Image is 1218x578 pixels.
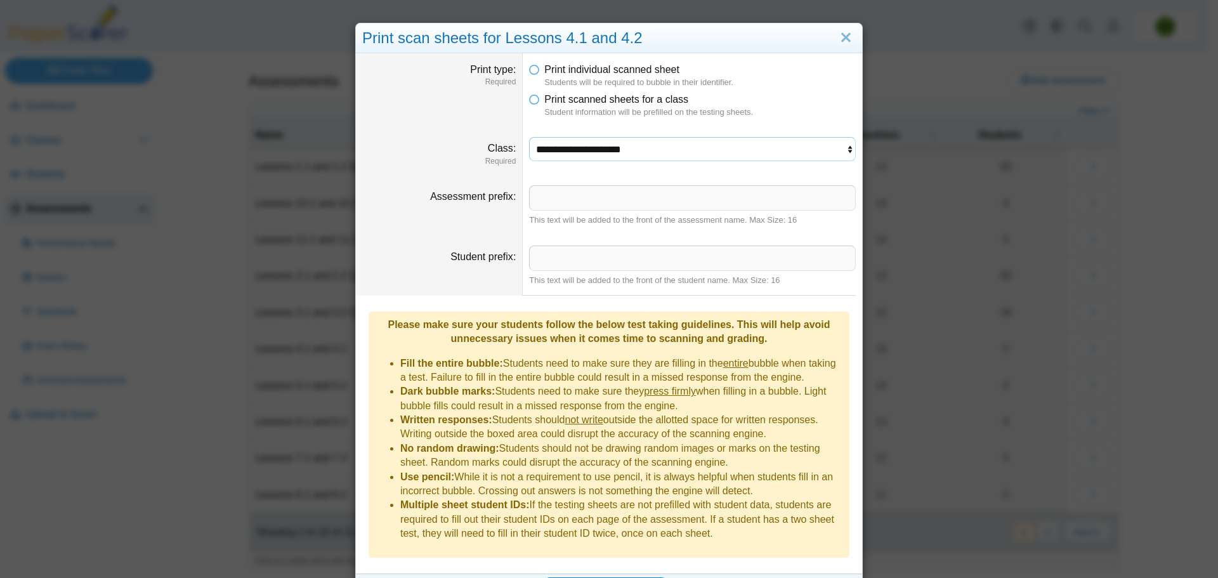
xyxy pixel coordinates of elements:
b: Written responses: [400,414,492,425]
b: Multiple sheet student IDs: [400,499,530,510]
b: Fill the entire bubble: [400,358,503,369]
div: Print scan sheets for Lessons 4.1 and 4.2 [356,23,862,53]
label: Print type [470,64,516,75]
dfn: Student information will be prefilled on the testing sheets. [544,107,856,118]
span: Print individual scanned sheet [544,64,679,75]
li: Students should outside the allotted space for written responses. Writing outside the boxed area ... [400,413,843,442]
dfn: Students will be required to bubble in their identifier. [544,77,856,88]
label: Student prefix [450,251,516,262]
div: This text will be added to the front of the assessment name. Max Size: 16 [529,214,856,226]
li: Students should not be drawing random images or marks on the testing sheet. Random marks could di... [400,442,843,470]
b: Please make sure your students follow the below test taking guidelines. This will help avoid unne... [388,319,830,344]
u: press firmly [644,386,696,397]
div: This text will be added to the front of the student name. Max Size: 16 [529,275,856,286]
a: Close [836,27,856,49]
span: Print scanned sheets for a class [544,94,688,105]
label: Assessment prefix [430,191,516,202]
b: Use pencil: [400,471,454,482]
b: Dark bubble marks: [400,386,495,397]
label: Class [488,143,516,154]
dfn: Required [362,77,516,88]
dfn: Required [362,156,516,167]
li: Students need to make sure they when filling in a bubble. Light bubble fills could result in a mi... [400,384,843,413]
li: While it is not a requirement to use pencil, it is always helpful when students fill in an incorr... [400,470,843,499]
li: Students need to make sure they are filling in the bubble when taking a test. Failure to fill in ... [400,357,843,385]
li: If the testing sheets are not prefilled with student data, students are required to fill out thei... [400,498,843,541]
u: not write [565,414,603,425]
u: entire [723,358,749,369]
b: No random drawing: [400,443,499,454]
